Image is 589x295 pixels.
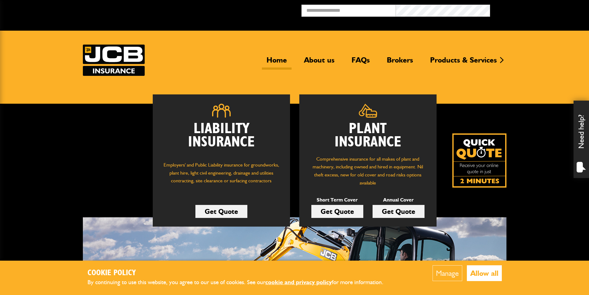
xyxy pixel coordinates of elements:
h2: Plant Insurance [309,122,427,149]
a: FAQs [347,55,374,70]
h2: Cookie Policy [87,268,394,278]
a: About us [299,55,339,70]
a: Get Quote [373,205,425,218]
a: Products & Services [425,55,502,70]
p: Annual Cover [373,196,425,204]
button: Broker Login [490,5,584,14]
a: Get Quote [195,205,247,218]
button: Allow all [467,265,502,281]
a: cookie and privacy policy [265,279,332,286]
div: Need help? [574,101,589,178]
p: Short Term Cover [311,196,363,204]
a: JCB Insurance Services [83,45,145,76]
h2: Liability Insurance [162,122,281,155]
img: JCB Insurance Services logo [83,45,145,76]
img: Quick Quote [452,133,506,188]
a: Brokers [382,55,418,70]
p: Employers' and Public Liability insurance for groundworks, plant hire, light civil engineering, d... [162,161,281,191]
p: Comprehensive insurance for all makes of plant and machinery, including owned and hired in equipm... [309,155,427,187]
p: By continuing to use this website, you agree to our use of cookies. See our for more information. [87,278,394,287]
a: Home [262,55,292,70]
a: Get your insurance quote isn just 2-minutes [452,133,506,188]
a: Get Quote [311,205,363,218]
button: Manage [433,265,462,281]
